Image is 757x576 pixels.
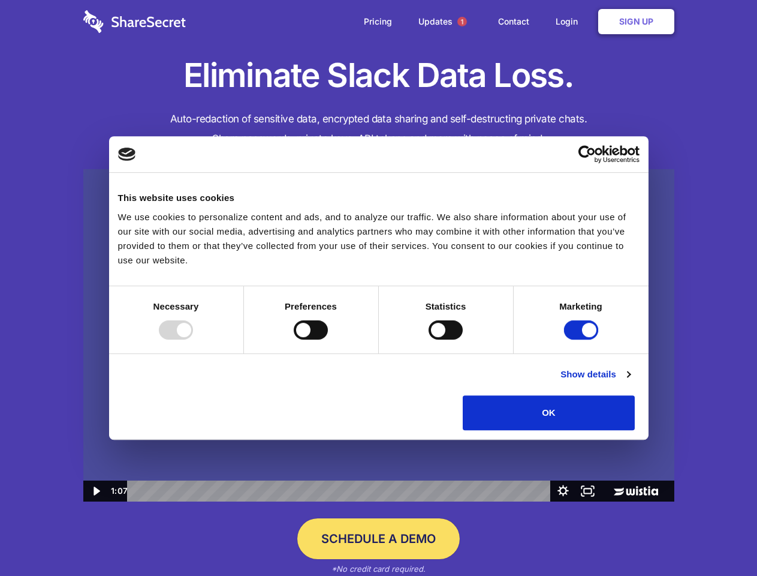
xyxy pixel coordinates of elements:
[137,481,545,502] div: Playbar
[153,301,199,311] strong: Necessary
[83,10,186,33] img: logo-wordmark-white-trans-d4663122ce5f474addd5e946df7df03e33cb6a1c49d2221995e7729f52c070b2.svg
[598,9,674,34] a: Sign Up
[118,148,136,161] img: logo
[426,301,466,311] strong: Statistics
[83,481,108,502] button: Play Video
[457,17,467,26] span: 1
[559,301,602,311] strong: Marketing
[118,210,640,268] div: We use cookies to personalize content and ads, and to analyze our traffic. We also share informat...
[463,395,635,430] button: OK
[544,3,596,40] a: Login
[297,518,460,559] a: Schedule a Demo
[118,191,640,205] div: This website uses cookies
[83,169,674,502] img: Sharesecret
[535,145,640,163] a: Usercentrics Cookiebot - opens in a new window
[285,301,337,311] strong: Preferences
[551,481,575,502] button: Show settings menu
[560,367,630,382] a: Show details
[83,54,674,97] h1: Eliminate Slack Data Loss.
[575,481,600,502] button: Fullscreen
[83,109,674,149] h4: Auto-redaction of sensitive data, encrypted data sharing and self-destructing private chats. Shar...
[352,3,404,40] a: Pricing
[331,564,426,574] em: *No credit card required.
[600,481,674,502] a: Wistia Logo -- Learn More
[486,3,541,40] a: Contact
